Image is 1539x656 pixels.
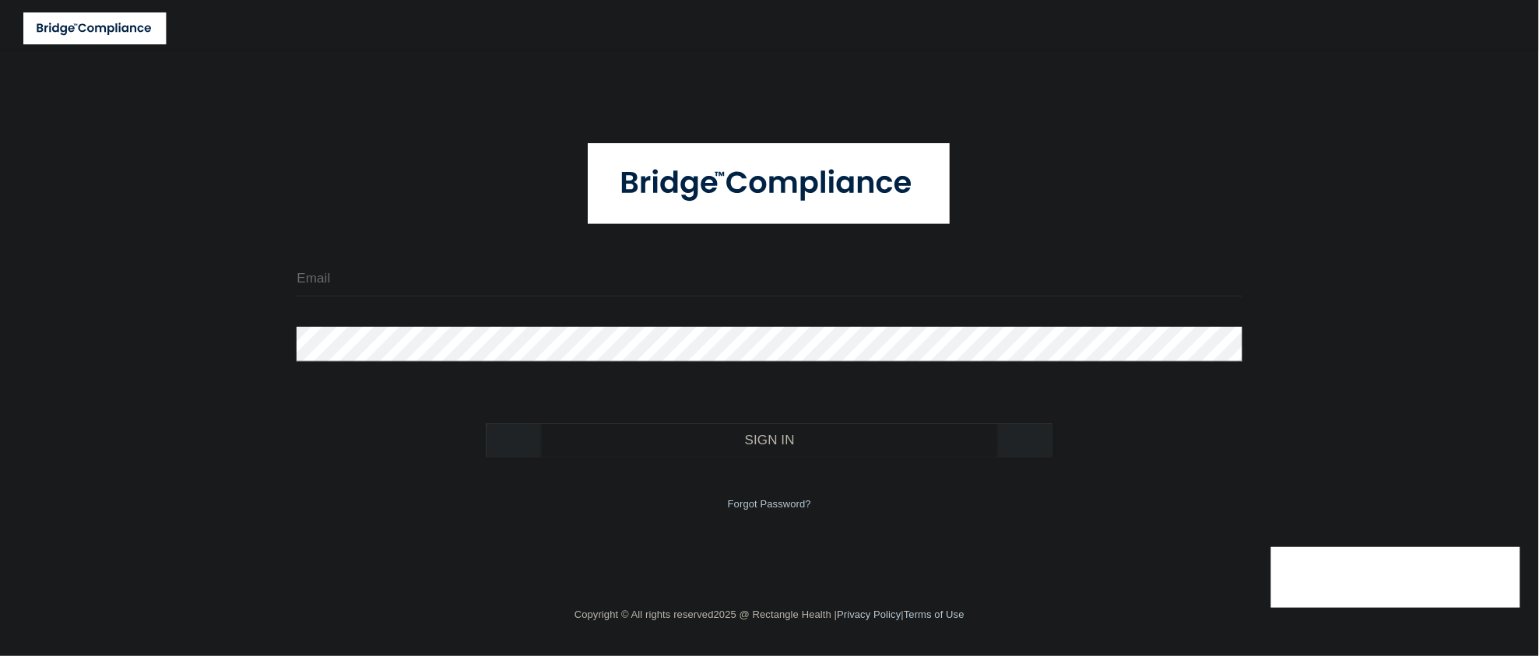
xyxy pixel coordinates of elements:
img: bridge_compliance_login_screen.278c3ca4.svg [23,12,167,44]
div: Copyright © All rights reserved 2025 @ Rectangle Health | | [486,590,1054,640]
a: Forgot Password? [728,498,811,510]
button: Sign In [486,423,1052,458]
iframe: Drift Widget Chat Controller [1271,547,1520,608]
a: Privacy Policy [837,609,901,620]
img: bridge_compliance_login_screen.278c3ca4.svg [588,143,950,224]
input: Email [297,261,1242,296]
a: Terms of Use [904,609,965,620]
